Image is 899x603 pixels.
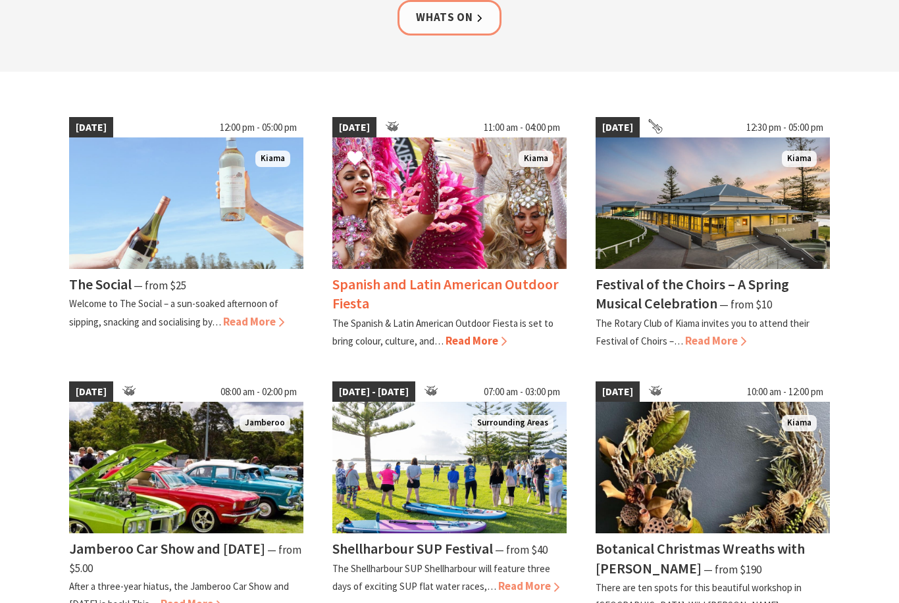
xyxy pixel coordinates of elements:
span: Kiama [782,415,817,431]
span: [DATE] - [DATE] [332,381,415,402]
h4: Shellharbour SUP Festival [332,539,493,558]
span: Kiama [519,151,553,167]
p: Welcome to The Social – a sun-soaked afternoon of sipping, snacking and socialising by… [69,297,278,327]
span: [DATE] [596,117,640,138]
span: 07:00 am - 03:00 pm [477,381,567,402]
a: [DATE] 11:00 am - 04:00 pm Dancers in jewelled pink and silver costumes with feathers, holding th... [332,117,567,350]
span: Read More [446,333,507,348]
span: [DATE] [69,381,113,402]
h4: Jamberoo Car Show and [DATE] [69,539,265,558]
h4: The Social [69,275,132,293]
span: 08:00 am - 02:00 pm [214,381,303,402]
h4: Botanical Christmas Wreaths with [PERSON_NAME] [596,539,805,577]
h4: Spanish and Latin American Outdoor Fiesta [332,275,559,312]
img: The Social [69,137,303,269]
span: Surrounding Areas [472,415,553,431]
a: [DATE] 12:00 pm - 05:00 pm The Social Kiama The Social ⁠— from $25 Welcome to The Social – a sun-... [69,117,303,350]
img: Jamberoo Car Show [69,402,303,533]
img: Botanical Wreath [596,402,830,533]
img: Jodie Edwards Welcome to Country [332,402,567,533]
span: 11:00 am - 04:00 pm [477,117,567,138]
span: Kiama [255,151,290,167]
span: Read More [223,314,284,329]
span: Read More [498,579,559,593]
h4: Festival of the Choirs – A Spring Musical Celebration [596,275,789,312]
span: ⁠— from $5.00 [69,543,301,575]
button: Click to Favourite Spanish and Latin American Outdoor Fiesta [334,137,376,181]
span: Kiama [782,151,817,167]
a: [DATE] 12:30 pm - 05:00 pm 2023 Festival of Choirs at the Kiama Pavilion Kiama Festival of the Ch... [596,117,830,350]
span: ⁠— from $40 [495,543,548,557]
span: ⁠— from $190 [704,562,761,577]
span: [DATE] [596,381,640,402]
p: The Rotary Club of Kiama invites you to attend their Festival of Choirs –… [596,317,809,347]
span: ⁠— from $25 [134,278,186,293]
span: Jamberoo [240,415,290,431]
span: 12:00 pm - 05:00 pm [213,117,303,138]
p: The Spanish & Latin American Outdoor Fiesta is set to bring colour, culture, and… [332,317,553,347]
span: [DATE] [69,117,113,138]
img: Dancers in jewelled pink and silver costumes with feathers, holding their hands up while smiling [332,137,567,269]
span: 12:30 pm - 05:00 pm [740,117,830,138]
span: ⁠— from $10 [719,297,772,312]
span: Read More [685,333,746,348]
img: 2023 Festival of Choirs at the Kiama Pavilion [596,137,830,269]
span: [DATE] [332,117,376,138]
p: The Shellharbour SUP Shellharbour will feature three days of exciting SUP flat water races,… [332,562,550,592]
span: 10:00 am - 12:00 pm [740,381,830,402]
